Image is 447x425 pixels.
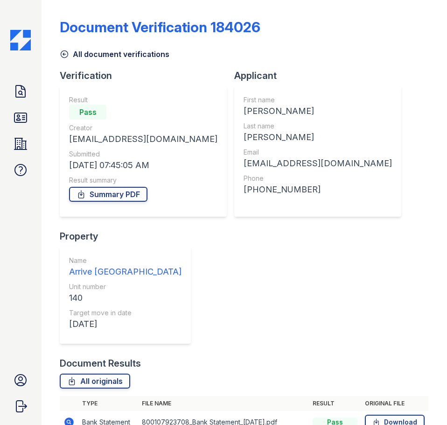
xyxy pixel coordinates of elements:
[69,159,217,172] div: [DATE] 07:45:05 AM
[244,105,392,118] div: [PERSON_NAME]
[69,308,182,318] div: Target move in date
[78,396,138,411] th: Type
[361,396,428,411] th: Original file
[244,157,392,170] div: [EMAIL_ADDRESS][DOMAIN_NAME]
[69,282,182,291] div: Unit number
[60,357,141,370] div: Document Results
[10,30,31,50] img: CE_Icon_Blue-c292c112584629df590d857e76928e9f676e5b41ef8f769ba2f05ee15b207248.png
[60,374,130,389] a: All originals
[69,318,182,331] div: [DATE]
[69,149,217,159] div: Submitted
[69,265,182,278] div: Arrive [GEOGRAPHIC_DATA]
[244,131,392,144] div: [PERSON_NAME]
[244,183,392,196] div: [PHONE_NUMBER]
[69,291,182,305] div: 140
[69,133,217,146] div: [EMAIL_ADDRESS][DOMAIN_NAME]
[69,123,217,133] div: Creator
[309,396,361,411] th: Result
[244,121,392,131] div: Last name
[234,69,409,82] div: Applicant
[69,187,147,202] a: Summary PDF
[60,69,234,82] div: Verification
[138,396,309,411] th: File name
[244,174,392,183] div: Phone
[244,148,392,157] div: Email
[60,19,260,35] div: Document Verification 184026
[69,176,217,185] div: Result summary
[69,256,182,265] div: Name
[69,105,106,120] div: Pass
[60,49,169,60] a: All document verifications
[244,95,392,105] div: First name
[69,256,182,278] a: Name Arrive [GEOGRAPHIC_DATA]
[69,95,217,105] div: Result
[60,230,198,243] div: Property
